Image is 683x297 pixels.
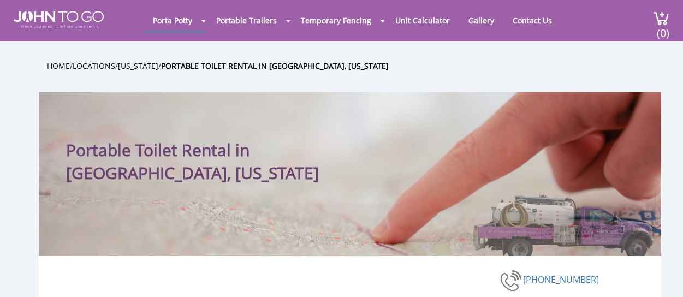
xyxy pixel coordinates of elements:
[460,10,502,31] a: Gallery
[161,61,389,71] a: Portable Toilet Rental in [GEOGRAPHIC_DATA], [US_STATE]
[66,114,418,185] h1: Portable Toilet Rental in [GEOGRAPHIC_DATA], [US_STATE]
[118,61,158,71] a: [US_STATE]
[293,10,379,31] a: Temporary Fencing
[387,10,458,31] a: Unit Calculator
[47,60,669,72] ul: / / /
[653,11,669,26] img: cart a
[500,269,523,293] img: phone-number
[465,191,656,257] img: Truck
[504,10,560,31] a: Contact Us
[73,61,115,71] a: Locations
[208,10,285,31] a: Portable Trailers
[47,61,70,71] a: Home
[14,11,104,28] img: JOHN to go
[639,253,683,297] button: Live Chat
[657,17,670,40] span: (0)
[523,274,599,286] a: [PHONE_NUMBER]
[145,10,200,31] a: Porta Potty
